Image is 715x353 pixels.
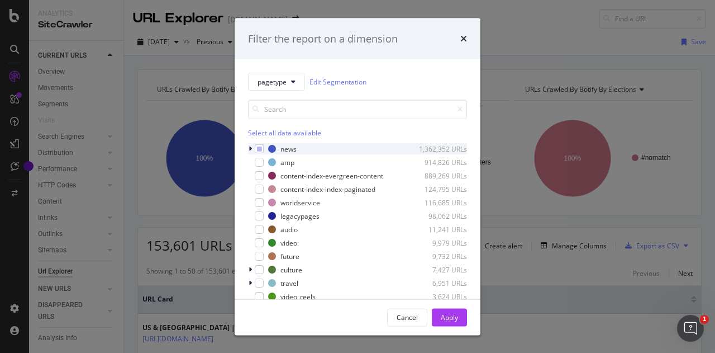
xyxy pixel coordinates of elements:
div: 11,241 URLs [412,224,467,234]
div: video_reels [280,291,316,301]
div: 116,685 URLs [412,197,467,207]
button: pagetype [248,73,305,91]
div: future [280,251,299,261]
span: 1 [700,315,709,324]
div: worldservice [280,197,320,207]
div: 914,826 URLs [412,157,467,167]
div: 9,979 URLs [412,238,467,247]
div: 124,795 URLs [412,184,467,194]
div: 1,362,352 URLs [412,144,467,153]
div: Cancel [397,312,418,322]
div: 7,427 URLs [412,265,467,274]
input: Search [248,100,467,119]
div: 6,951 URLs [412,278,467,288]
div: video [280,238,297,247]
div: culture [280,265,302,274]
div: Select all data available [248,128,467,138]
div: news [280,144,297,153]
div: 889,269 URLs [412,171,467,180]
div: content-index-index-paginated [280,184,375,194]
div: travel [280,278,298,288]
div: times [460,31,467,46]
div: amp [280,157,294,167]
div: 98,062 URLs [412,211,467,220]
button: Apply [432,308,467,326]
div: content-index-evergreen-content [280,171,383,180]
div: 3,624 URLs [412,291,467,301]
div: Filter the report on a dimension [248,31,398,46]
div: modal [235,18,480,335]
div: Apply [441,312,458,322]
iframe: Intercom live chat [677,315,704,342]
div: legacypages [280,211,320,220]
span: pagetype [258,77,287,86]
div: 9,732 URLs [412,251,467,261]
button: Cancel [387,308,427,326]
a: Edit Segmentation [309,76,366,87]
div: audio [280,224,298,234]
